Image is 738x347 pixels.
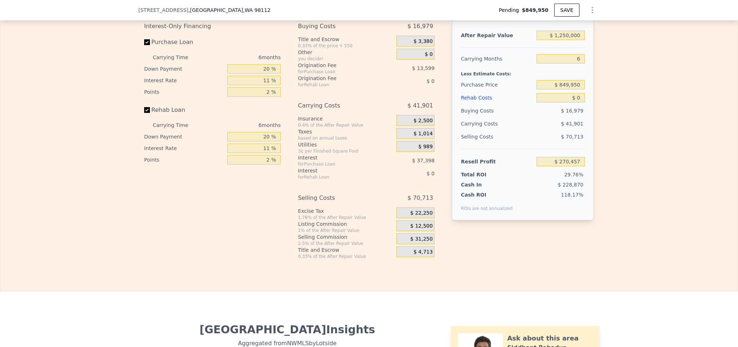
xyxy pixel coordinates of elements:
[413,38,432,45] span: $ 3,380
[427,171,435,176] span: $ 0
[461,29,534,42] div: After Repair Value
[461,130,534,143] div: Selling Costs
[461,181,506,188] div: Cash In
[413,118,432,124] span: $ 2,500
[564,172,583,177] span: 29.76%
[203,52,281,63] div: 6 months
[461,191,513,198] div: Cash ROI
[561,134,583,140] span: $ 70,713
[298,241,394,246] div: 2.5% of the After Repair Value
[298,99,378,112] div: Carrying Costs
[408,20,433,33] span: $ 16,979
[298,228,394,233] div: 1% of the After Repair Value
[461,155,534,168] div: Resell Profit
[298,82,378,88] div: for Rehab Loan
[461,171,506,178] div: Total ROI
[243,7,270,13] span: , WA 98112
[203,119,281,131] div: 6 months
[298,161,378,167] div: for Purchase Loan
[554,4,579,17] button: SAVE
[298,192,378,205] div: Selling Costs
[298,69,378,75] div: for Purchase Loan
[410,223,433,229] span: $ 12,500
[561,108,583,114] span: $ 16,979
[298,207,394,215] div: Excise Tax
[298,135,394,141] div: based on annual taxes
[561,192,583,198] span: 118.17%
[298,220,394,228] div: Listing Commission
[461,91,534,104] div: Rehab Costs
[298,36,394,43] div: Title and Escrow
[298,20,378,33] div: Buying Costs
[144,142,224,154] div: Interest Rate
[410,236,433,242] span: $ 31,250
[408,192,433,205] span: $ 70,713
[144,104,224,117] label: Rehab Loan
[585,3,600,17] button: Show Options
[558,182,583,188] span: $ 228,870
[153,52,200,63] div: Carrying Time
[298,174,378,180] div: for Rehab Loan
[298,167,378,174] div: Interest
[461,104,534,117] div: Buying Costs
[144,107,150,113] input: Rehab Loan
[412,158,435,163] span: $ 37,398
[144,63,224,75] div: Down Payment
[461,198,513,211] div: ROIs are not annualized
[499,6,522,14] span: Pending
[144,154,224,166] div: Points
[461,78,534,91] div: Purchase Price
[144,131,224,142] div: Down Payment
[298,115,394,122] div: Insurance
[418,144,433,150] span: $ 989
[427,78,435,84] span: $ 0
[144,323,431,336] div: [GEOGRAPHIC_DATA] Insights
[507,333,579,343] div: Ask about this area
[144,20,281,33] div: Interest-Only Financing
[298,43,394,49] div: 0.33% of the price + 550
[298,62,378,69] div: Origination Fee
[461,52,534,65] div: Carrying Months
[144,86,224,98] div: Points
[461,65,585,78] div: Less Estimate Costs:
[298,233,394,241] div: Selling Commission
[408,99,433,112] span: $ 41,901
[298,215,394,220] div: 1.78% of the After Repair Value
[298,75,378,82] div: Origination Fee
[410,210,433,216] span: $ 22,250
[144,75,224,86] div: Interest Rate
[298,128,394,135] div: Taxes
[144,39,150,45] input: Purchase Loan
[153,119,200,131] div: Carrying Time
[144,36,224,49] label: Purchase Loan
[461,117,506,130] div: Carrying Costs
[298,49,394,56] div: Other
[425,51,433,58] span: $ 0
[138,6,188,14] span: [STREET_ADDRESS]
[298,122,394,128] div: 0.4% of the After Repair Value
[298,141,394,148] div: Utilities
[522,6,548,14] span: $849,950
[298,246,394,254] div: Title and Escrow
[413,131,432,137] span: $ 1,014
[412,65,435,71] span: $ 13,599
[298,56,394,62] div: you decide!
[561,121,583,127] span: $ 41,901
[413,249,432,255] span: $ 4,713
[188,6,271,14] span: , [GEOGRAPHIC_DATA]
[298,154,378,161] div: Interest
[298,148,394,154] div: 3¢ per Finished Square Foot
[298,254,394,259] div: 0.33% of the After Repair Value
